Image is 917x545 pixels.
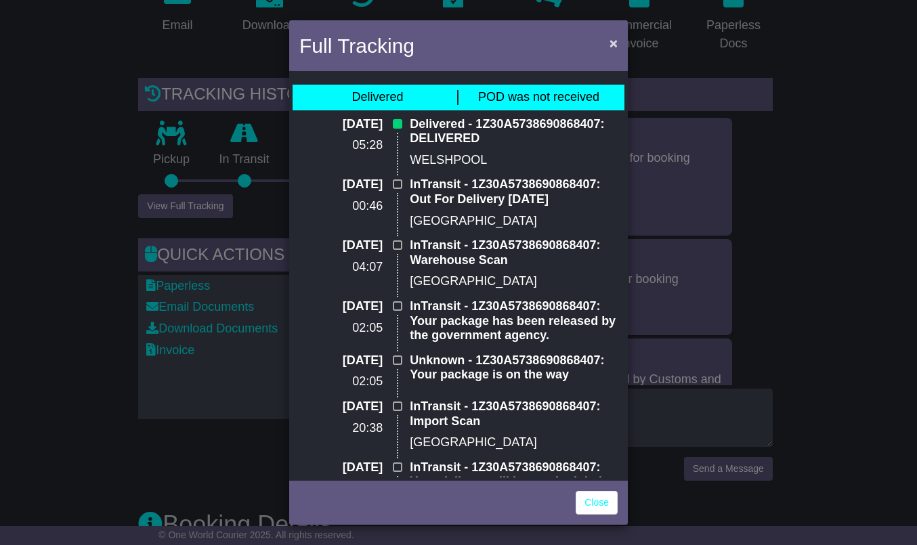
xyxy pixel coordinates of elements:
[299,177,383,192] p: [DATE]
[299,238,383,253] p: [DATE]
[410,435,618,450] p: [GEOGRAPHIC_DATA]
[603,29,624,57] button: Close
[299,321,383,336] p: 02:05
[410,274,618,289] p: [GEOGRAPHIC_DATA]
[299,299,383,314] p: [DATE]
[576,491,618,515] a: Close
[299,199,383,214] p: 00:46
[299,421,383,436] p: 20:38
[410,238,618,267] p: InTransit - 1Z30A5738690868407: Warehouse Scan
[478,90,599,104] span: POD was not received
[410,399,618,429] p: InTransit - 1Z30A5738690868407: Import Scan
[299,30,414,61] h4: Full Tracking
[410,177,618,206] p: InTransit - 1Z30A5738690868407: Out For Delivery [DATE]
[410,353,618,383] p: Unknown - 1Z30A5738690868407: Your package is on the way
[410,117,618,146] p: Delivered - 1Z30A5738690868407: DELIVERED
[299,460,383,475] p: [DATE]
[299,374,383,389] p: 02:05
[299,353,383,368] p: [DATE]
[410,153,618,168] p: WELSHPOOL
[299,399,383,414] p: [DATE]
[299,117,383,132] p: [DATE]
[299,260,383,275] p: 04:07
[351,90,403,105] div: Delivered
[410,460,618,533] p: InTransit - 1Z30A5738690868407: Your delivery will be rescheduled due to a missed aircraft transf...
[410,299,618,343] p: InTransit - 1Z30A5738690868407: Your package has been released by the government agency.
[299,138,383,153] p: 05:28
[610,35,618,51] span: ×
[410,214,618,229] p: [GEOGRAPHIC_DATA]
